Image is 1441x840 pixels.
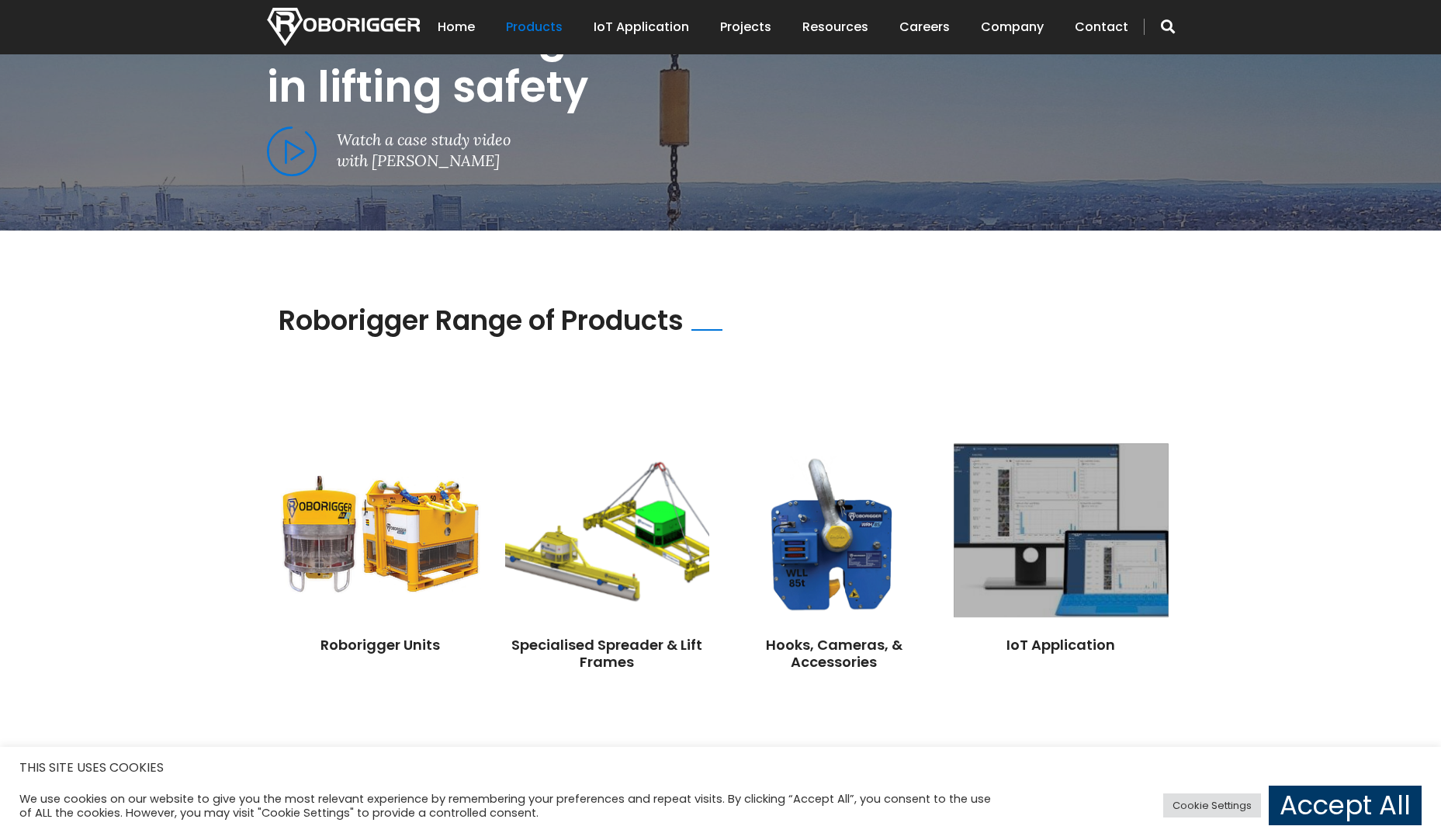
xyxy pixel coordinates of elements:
[19,758,1422,778] h5: THIS SITE USES COOKIES
[720,3,771,51] a: Projects
[981,3,1044,51] a: Company
[766,635,902,672] a: Hooks, Cameras, & Accessories
[320,635,440,654] a: Roborigger Units
[19,792,1001,820] div: We use cookies on our website to give you the most relevant experience by remembering your prefer...
[267,8,420,46] img: Nortech
[1163,793,1261,817] a: Cookie Settings
[802,3,868,51] a: Resources
[594,3,689,51] a: IoT Application
[1006,635,1115,654] a: IoT Application
[511,635,702,672] a: Specialised Spreader & Lift Frames
[279,304,684,337] h2: Roborigger Range of Products
[267,127,511,171] a: Watch a case study videowith [PERSON_NAME]
[506,3,563,51] a: Products
[1269,786,1422,825] a: Accept All
[899,3,950,51] a: Careers
[1075,3,1128,51] a: Contact
[438,3,475,51] a: Home
[267,10,1175,113] h2: Game-changer in lifting safety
